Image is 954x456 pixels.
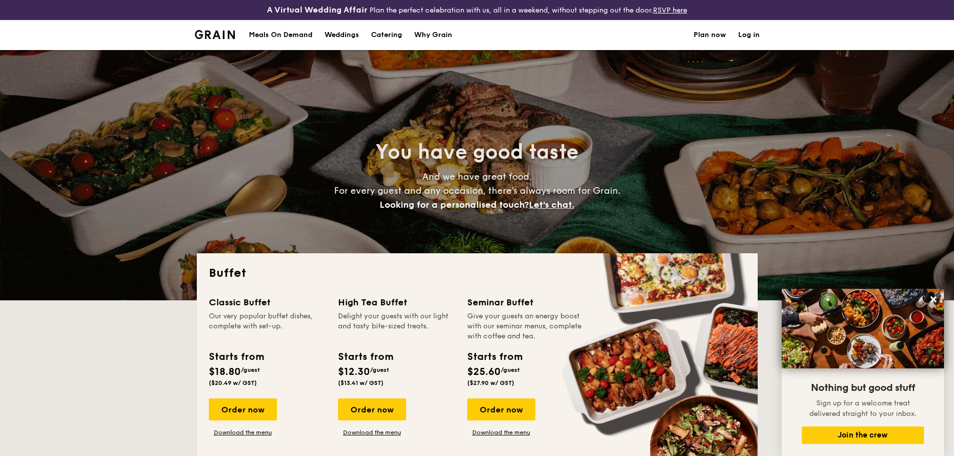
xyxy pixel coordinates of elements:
[209,428,277,436] a: Download the menu
[529,199,574,210] span: Let's chat.
[249,20,312,50] div: Meals On Demand
[414,20,452,50] div: Why Grain
[380,199,529,210] span: Looking for a personalised touch?
[209,265,746,281] h2: Buffet
[338,398,406,420] div: Order now
[338,379,384,386] span: ($13.41 w/ GST)
[195,30,235,39] a: Logotype
[467,398,535,420] div: Order now
[325,20,359,50] div: Weddings
[338,295,455,309] div: High Tea Buffet
[319,20,365,50] a: Weddings
[653,6,687,15] a: RSVP here
[782,289,944,368] img: DSC07876-Edit02-Large.jpeg
[467,366,501,378] span: $25.60
[501,366,520,373] span: /guest
[209,311,326,341] div: Our very popular buffet dishes, complete with set-up.
[802,426,924,444] button: Join the crew
[811,382,915,394] span: Nothing but good stuff
[189,4,766,16] div: Plan the perfect celebration with us, all in a weekend, without stepping out the door.
[338,428,406,436] a: Download the menu
[467,428,535,436] a: Download the menu
[694,20,726,50] a: Plan now
[376,140,578,164] span: You have good taste
[371,20,402,50] h1: Catering
[243,20,319,50] a: Meals On Demand
[738,20,760,50] a: Log in
[365,20,408,50] a: Catering
[195,30,235,39] img: Grain
[334,171,620,210] span: And we have great food. For every guest and any occasion, there’s always room for Grain.
[467,311,584,341] div: Give your guests an energy boost with our seminar menus, complete with coffee and tea.
[809,399,916,418] span: Sign up for a welcome treat delivered straight to your inbox.
[338,311,455,341] div: Delight your guests with our light and tasty bite-sized treats.
[209,398,277,420] div: Order now
[209,295,326,309] div: Classic Buffet
[925,291,941,307] button: Close
[408,20,458,50] a: Why Grain
[338,366,370,378] span: $12.30
[209,349,263,364] div: Starts from
[241,366,260,373] span: /guest
[467,379,514,386] span: ($27.90 w/ GST)
[467,295,584,309] div: Seminar Buffet
[209,379,257,386] span: ($20.49 w/ GST)
[209,366,241,378] span: $18.80
[370,366,389,373] span: /guest
[267,4,368,16] h4: A Virtual Wedding Affair
[467,349,522,364] div: Starts from
[338,349,393,364] div: Starts from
